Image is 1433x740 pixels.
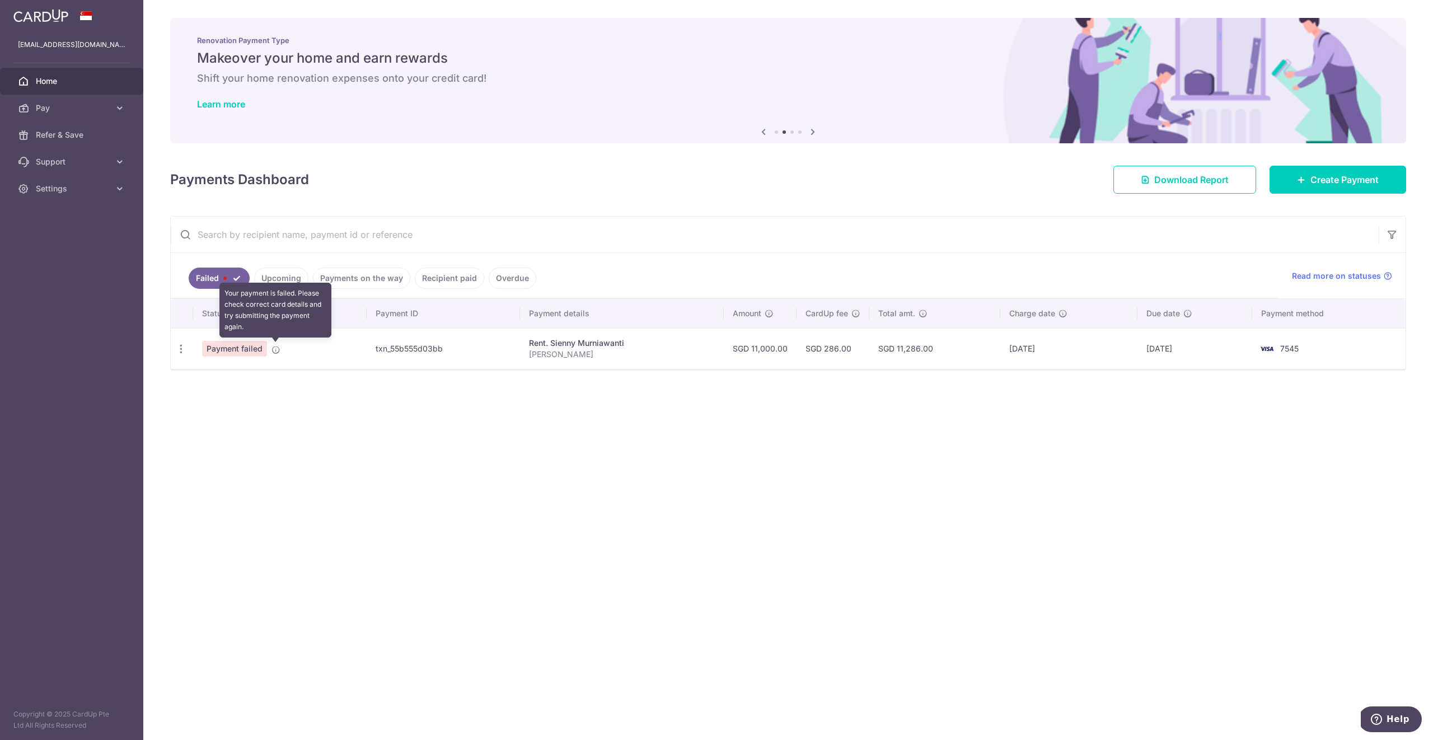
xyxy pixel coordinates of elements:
[1000,328,1137,369] td: [DATE]
[1113,166,1256,194] a: Download Report
[13,9,68,22] img: CardUp
[36,76,110,87] span: Home
[1252,299,1406,328] th: Payment method
[36,102,110,114] span: Pay
[313,268,410,289] a: Payments on the way
[529,349,715,360] p: [PERSON_NAME]
[367,299,520,328] th: Payment ID
[202,308,226,319] span: Status
[18,39,125,50] p: [EMAIL_ADDRESS][DOMAIN_NAME]
[197,36,1379,45] p: Renovation Payment Type
[1009,308,1055,319] span: Charge date
[170,170,309,190] h4: Payments Dashboard
[219,283,331,338] div: Your payment is failed. Please check correct card details and try submitting the payment again.
[36,156,110,167] span: Support
[197,99,245,110] a: Learn more
[489,268,536,289] a: Overdue
[733,308,761,319] span: Amount
[170,18,1406,143] img: Renovation banner
[1292,270,1381,282] span: Read more on statuses
[36,129,110,140] span: Refer & Save
[189,268,250,289] a: Failed
[1280,344,1299,353] span: 7545
[1146,308,1180,319] span: Due date
[529,338,715,349] div: Rent. Sienny Murniawanti
[797,328,869,369] td: SGD 286.00
[1361,706,1422,734] iframe: Opens a widget where you can find more information
[724,328,797,369] td: SGD 11,000.00
[415,268,484,289] a: Recipient paid
[1310,173,1379,186] span: Create Payment
[1270,166,1406,194] a: Create Payment
[1137,328,1252,369] td: [DATE]
[1256,342,1278,355] img: Bank Card
[254,268,308,289] a: Upcoming
[520,299,724,328] th: Payment details
[1292,270,1392,282] a: Read more on statuses
[171,217,1379,252] input: Search by recipient name, payment id or reference
[197,72,1379,85] h6: Shift your home renovation expenses onto your credit card!
[1154,173,1229,186] span: Download Report
[367,328,520,369] td: txn_55b555d03bb
[197,49,1379,67] h5: Makeover your home and earn rewards
[202,341,267,357] span: Payment failed
[869,328,1000,369] td: SGD 11,286.00
[36,183,110,194] span: Settings
[806,308,848,319] span: CardUp fee
[878,308,915,319] span: Total amt.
